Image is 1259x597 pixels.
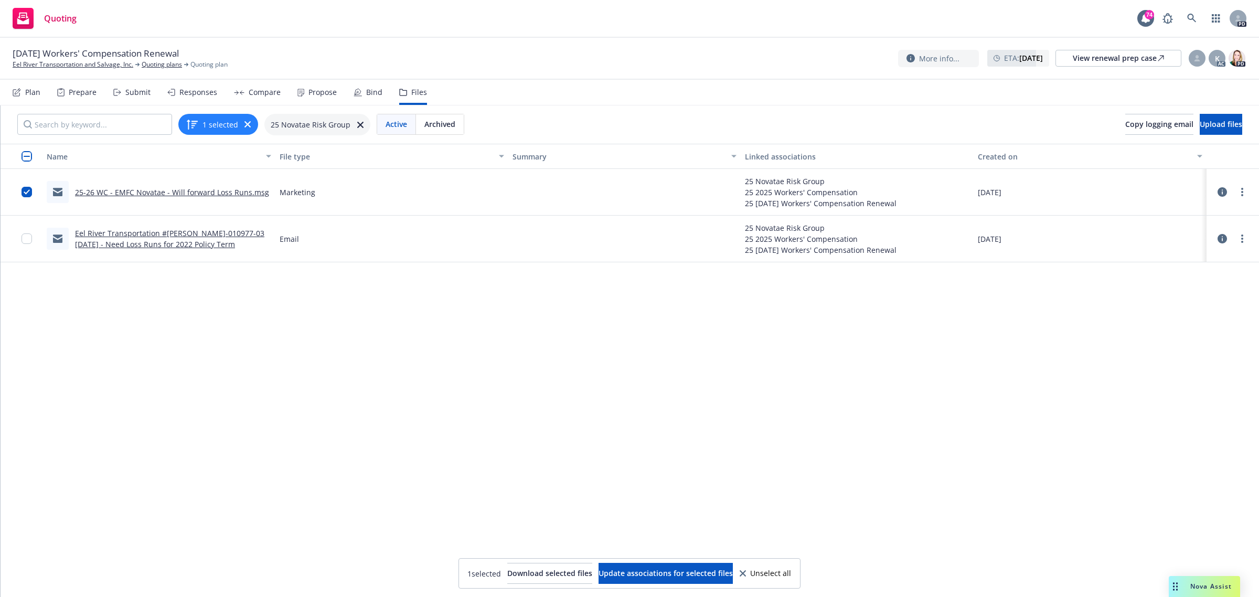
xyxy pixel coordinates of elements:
div: Plan [25,88,40,97]
div: 25 [DATE] Workers' Compensation Renewal [745,244,897,255]
a: Eel River Transportation #[PERSON_NAME]-010977-03 [DATE] - Need Loss Runs for 2022 Policy Term [75,228,264,249]
a: Quoting plans [142,60,182,69]
div: Submit [125,88,151,97]
div: Created on [978,151,1191,162]
button: More info... [898,50,979,67]
button: Created on [974,144,1207,169]
a: Quoting [8,4,81,33]
button: Copy logging email [1125,114,1193,135]
div: File type [280,151,493,162]
div: Summary [513,151,725,162]
span: [DATE] Workers' Compensation Renewal [13,47,179,60]
span: Update associations for selected files [599,568,733,578]
div: View renewal prep case [1073,50,1164,66]
span: Nova Assist [1190,582,1232,591]
input: Search by keyword... [17,114,172,135]
span: Quoting plan [190,60,228,69]
a: 25-26 WC - EMFC Novatae - Will forward Loss Runs.msg [75,187,269,197]
strong: [DATE] [1019,53,1043,63]
span: 1 selected [467,568,501,579]
div: Compare [249,88,281,97]
span: Upload files [1200,119,1242,129]
button: 1 selected [186,118,238,131]
button: Unselect all [739,563,792,584]
span: Archived [424,119,455,130]
div: 74 [1145,10,1154,19]
div: Responses [179,88,217,97]
div: 25 2025 Workers' Compensation [745,187,897,198]
input: Toggle Row Selected [22,187,32,197]
button: Download selected files [507,563,592,584]
button: Update associations for selected files [599,563,733,584]
button: Summary [508,144,741,169]
span: Download selected files [507,568,592,578]
span: Active [386,119,407,130]
span: Email [280,233,299,244]
a: Eel River Transportation and Salvage, Inc. [13,60,133,69]
div: Propose [308,88,337,97]
input: Toggle Row Selected [22,233,32,244]
img: photo [1229,50,1245,67]
button: Name [42,144,275,169]
span: More info... [919,53,959,64]
div: Linked associations [745,151,969,162]
div: Drag to move [1169,576,1182,597]
button: Nova Assist [1169,576,1240,597]
button: Linked associations [741,144,974,169]
span: Copy logging email [1125,119,1193,129]
span: Marketing [280,187,315,198]
span: K [1215,53,1220,64]
a: more [1236,232,1249,245]
span: [DATE] [978,187,1001,198]
div: 25 [DATE] Workers' Compensation Renewal [745,198,897,209]
button: Upload files [1200,114,1242,135]
a: Report a Bug [1157,8,1178,29]
span: ETA : [1004,52,1043,63]
a: more [1236,186,1249,198]
span: Unselect all [750,570,791,577]
div: Files [411,88,427,97]
button: File type [275,144,508,169]
div: Prepare [69,88,97,97]
a: Search [1181,8,1202,29]
div: 25 2025 Workers' Compensation [745,233,897,244]
div: Name [47,151,260,162]
a: View renewal prep case [1055,50,1181,67]
span: Quoting [44,14,77,23]
input: Select all [22,151,32,162]
span: [DATE] [978,233,1001,244]
span: 25 Novatae Risk Group [271,119,350,130]
div: Bind [366,88,382,97]
div: 25 Novatae Risk Group [745,176,897,187]
div: 25 Novatae Risk Group [745,222,897,233]
a: Switch app [1205,8,1226,29]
